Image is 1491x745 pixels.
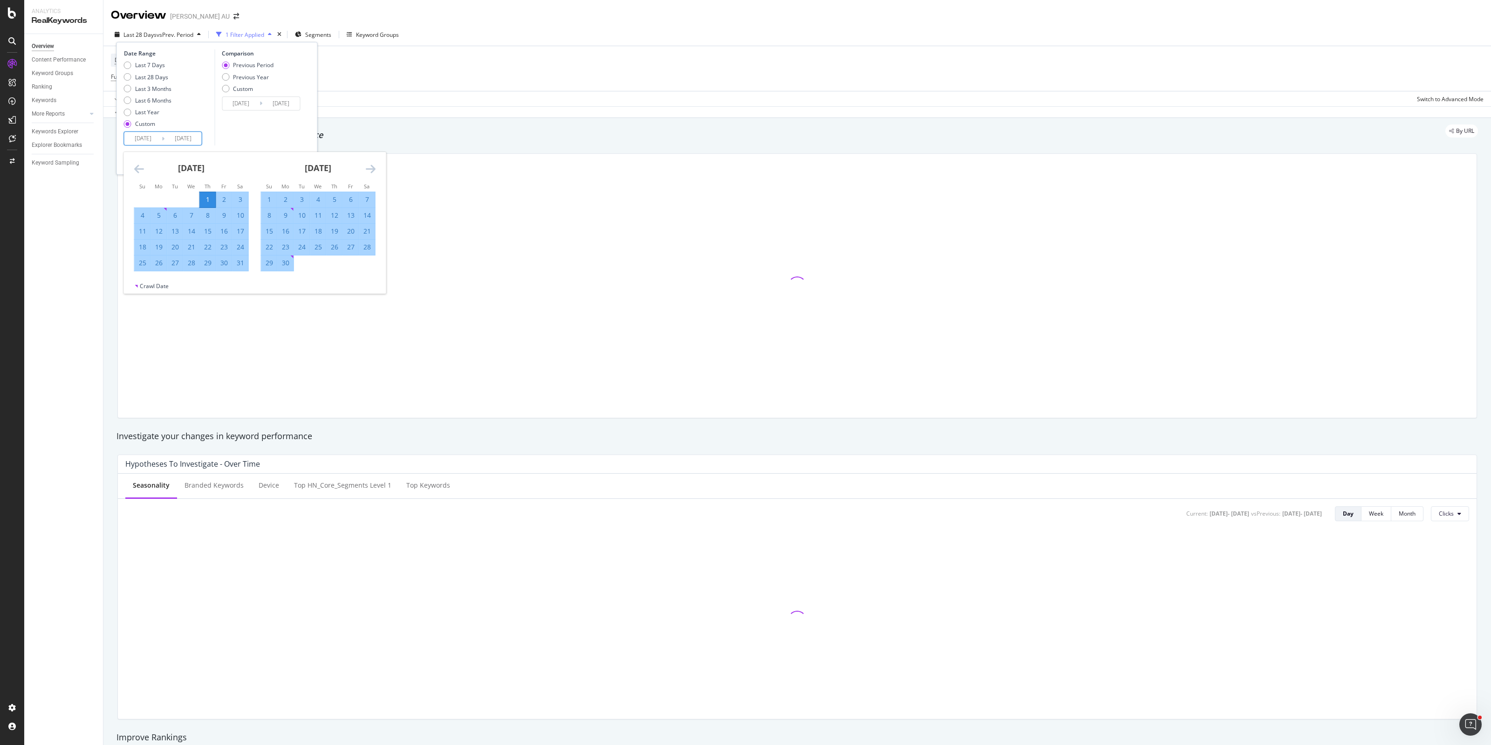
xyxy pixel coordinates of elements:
[1417,95,1484,103] div: Switch to Advanced Mode
[205,183,211,190] small: Th
[199,207,216,223] td: Selected. Thursday, May 8, 2025
[261,239,277,255] td: Selected. Sunday, June 22, 2025
[183,255,199,271] td: Selected. Wednesday, May 28, 2025
[310,242,326,252] div: 25
[199,255,216,271] td: Selected. Thursday, May 29, 2025
[1391,506,1423,521] button: Month
[364,183,369,190] small: Sa
[305,162,331,173] strong: [DATE]
[261,195,277,204] div: 1
[200,258,216,268] div: 29
[1343,510,1354,517] div: Day
[343,227,359,236] div: 20
[1399,510,1416,517] div: Month
[277,207,294,223] td: Selected. Monday, June 9, 2025
[32,55,86,65] div: Content Performance
[216,242,232,252] div: 23
[233,211,248,220] div: 10
[200,195,216,204] div: 1
[261,207,277,223] td: Selected. Sunday, June 8, 2025
[342,207,359,223] td: Selected. Friday, June 13, 2025
[261,192,277,207] td: Selected. Sunday, June 1, 2025
[294,207,310,223] td: Selected. Tuesday, June 10, 2025
[310,223,326,239] td: Selected. Wednesday, June 18, 2025
[1456,128,1474,134] span: By URL
[342,239,359,255] td: Selected. Friday, June 27, 2025
[266,183,272,190] small: Su
[167,223,183,239] td: Selected. Tuesday, May 13, 2025
[32,7,96,15] div: Analytics
[216,239,232,255] td: Selected. Friday, May 23, 2025
[342,223,359,239] td: Selected. Friday, June 20, 2025
[123,31,157,39] span: Last 28 Days
[1210,510,1249,517] div: [DATE] - [DATE]
[200,242,216,252] div: 22
[1335,506,1361,521] button: Day
[1439,510,1454,517] span: Clicks
[233,61,274,69] div: Previous Period
[183,223,199,239] td: Selected. Wednesday, May 14, 2025
[167,207,183,223] td: Selected. Tuesday, May 6, 2025
[261,211,277,220] div: 8
[278,227,294,236] div: 16
[232,192,248,207] td: Selected. Saturday, May 3, 2025
[232,207,248,223] td: Selected. Saturday, May 10, 2025
[232,239,248,255] td: Selected. Saturday, May 24, 2025
[1369,510,1383,517] div: Week
[151,242,167,252] div: 19
[167,242,183,252] div: 20
[233,73,269,81] div: Previous Year
[187,183,195,190] small: We
[327,195,342,204] div: 5
[359,207,375,223] td: Selected. Saturday, June 14, 2025
[32,69,96,78] a: Keyword Groups
[32,158,79,168] div: Keyword Sampling
[1282,510,1322,517] div: [DATE] - [DATE]
[233,85,253,93] div: Custom
[32,41,54,51] div: Overview
[124,49,212,57] div: Date Range
[139,183,145,190] small: Su
[1413,91,1484,106] button: Switch to Advanced Mode
[222,49,303,57] div: Comparison
[232,223,248,239] td: Selected. Saturday, May 17, 2025
[32,127,96,137] a: Keywords Explorer
[184,227,199,236] div: 14
[356,31,399,39] div: Keyword Groups
[294,195,310,204] div: 3
[185,481,244,490] div: Branded Keywords
[359,239,375,255] td: Selected. Saturday, June 28, 2025
[150,239,167,255] td: Selected. Monday, May 19, 2025
[124,61,171,69] div: Last 7 Days
[222,97,260,110] input: Start Date
[310,239,326,255] td: Selected. Wednesday, June 25, 2025
[164,132,202,145] input: End Date
[359,195,375,204] div: 7
[178,162,205,173] strong: [DATE]
[278,211,294,220] div: 9
[294,192,310,207] td: Selected. Tuesday, June 3, 2025
[343,27,403,42] button: Keyword Groups
[134,163,144,175] div: Move backward to switch to the previous month.
[222,85,274,93] div: Custom
[32,127,78,137] div: Keywords Explorer
[233,195,248,204] div: 3
[124,73,171,81] div: Last 28 Days
[366,163,376,175] div: Move forward to switch to the next month.
[111,27,205,42] button: Last 28 DaysvsPrev. Period
[32,41,96,51] a: Overview
[184,211,199,220] div: 7
[199,239,216,255] td: Selected. Thursday, May 22, 2025
[1459,713,1482,736] iframe: Intercom live chat
[135,108,159,116] div: Last Year
[135,73,168,81] div: Last 28 Days
[294,239,310,255] td: Selected. Tuesday, June 24, 2025
[359,227,375,236] div: 21
[167,255,183,271] td: Selected. Tuesday, May 27, 2025
[140,282,169,290] div: Crawl Date
[135,242,150,252] div: 18
[216,223,232,239] td: Selected. Friday, May 16, 2025
[151,258,167,268] div: 26
[294,242,310,252] div: 24
[359,223,375,239] td: Selected. Saturday, June 21, 2025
